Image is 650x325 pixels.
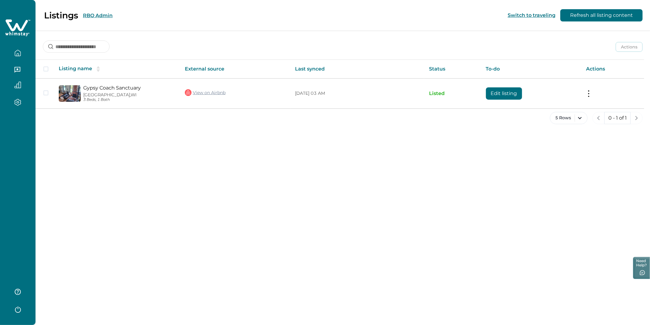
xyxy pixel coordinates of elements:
[83,13,113,18] button: RBO Admin
[180,60,290,78] th: External source
[608,115,627,121] p: 0 - 1 of 1
[592,112,605,124] button: previous page
[185,89,226,97] a: View on Airbnb
[83,97,175,102] p: 3 Beds, 1 Bath
[616,42,643,52] button: Actions
[54,60,180,78] th: Listing name
[295,90,419,97] p: [DATE] 03 AM
[508,12,555,18] button: Switch to traveling
[560,9,643,21] button: Refresh all listing content
[630,112,643,124] button: next page
[59,85,81,102] img: propertyImage_Gypsy Coach Sanctuary
[424,60,481,78] th: Status
[429,90,476,97] p: Listed
[550,112,588,124] button: 5 Rows
[83,85,175,91] a: Gypsy Coach Sanctuary
[581,60,644,78] th: Actions
[481,60,581,78] th: To-do
[604,112,631,124] button: 0 - 1 of 1
[486,87,522,100] button: Edit listing
[44,10,78,21] p: Listings
[83,92,175,97] p: [GEOGRAPHIC_DATA], WI
[290,60,424,78] th: Last synced
[92,66,104,72] button: sorting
